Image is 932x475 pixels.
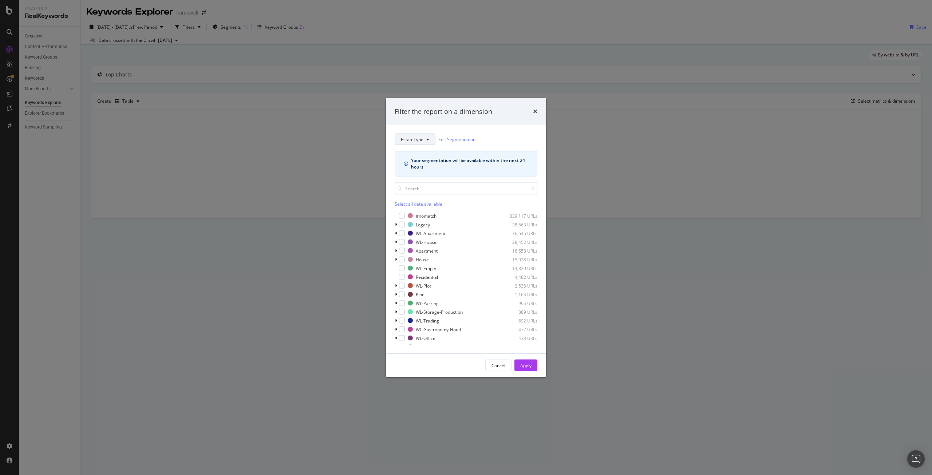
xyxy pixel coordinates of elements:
div: info banner [395,151,537,177]
div: 38,563 URLs [502,221,537,227]
button: Apply [514,360,537,371]
div: WL-Apartment [416,230,445,236]
div: WL-Trading [416,317,439,324]
div: 2,538 URLs [502,282,537,289]
div: WL-Agriculture-Forestry [416,344,464,350]
div: Select all data available [395,201,537,207]
div: House [416,256,429,262]
div: 477 URLs [502,326,537,332]
div: WL-Gastronomy-Hotel [416,326,461,332]
div: 692 URLs [502,317,537,324]
div: 995 URLs [502,300,537,306]
div: 889 URLs [502,309,537,315]
div: 28,452 URLs [502,239,537,245]
div: Open Intercom Messenger [907,450,925,468]
div: WL-Parking [416,300,439,306]
div: #nomatch [416,213,437,219]
div: times [533,107,537,116]
button: EstateType [395,134,435,145]
div: 1,163 URLs [502,291,537,297]
span: EstateType [401,136,423,142]
div: 433 URLs [502,335,537,341]
div: 339,117 URLs [502,213,537,219]
div: Residential [416,274,438,280]
div: Your segmentation will be available within the next 24 hours [411,157,528,170]
div: 14,820 URLs [502,265,537,271]
div: Apply [520,362,532,368]
div: 4,482 URLs [502,274,537,280]
div: modal [386,98,546,377]
div: WL-Plot [416,282,431,289]
div: 15,028 URLs [502,256,537,262]
div: 431 URLs [502,344,537,350]
input: Search [395,182,537,195]
div: WL-Office [416,335,435,341]
div: WL-Storage-Production [416,309,463,315]
div: WL-Empty [416,265,436,271]
div: Plot [416,291,423,297]
a: Edit Segmentation [438,135,475,143]
div: Cancel [491,362,505,368]
div: Legacy [416,221,430,227]
div: 16,558 URLs [502,248,537,254]
div: Apartment [416,248,438,254]
button: Cancel [485,360,512,371]
div: WL-House [416,239,437,245]
div: Filter the report on a dimension [395,107,492,116]
div: 36,645 URLs [502,230,537,236]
